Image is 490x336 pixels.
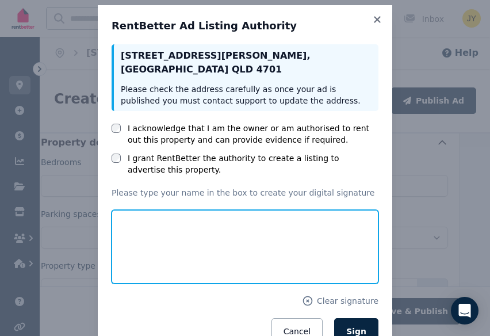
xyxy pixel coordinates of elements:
p: Please check the address carefully as once your ad is published you must contact support to updat... [121,83,372,106]
p: Please type your name in the box to create your digital signature [112,187,378,198]
p: [STREET_ADDRESS][PERSON_NAME] , [GEOGRAPHIC_DATA] QLD 4701 [121,49,372,77]
div: Open Intercom Messenger [451,297,478,324]
label: I acknowledge that I am the owner or am authorised to rent out this property and can provide evid... [128,123,378,146]
span: Sign [346,327,366,336]
label: I grant RentBetter the authority to create a listing to advertise this property. [128,152,378,175]
h3: RentBetter Ad Listing Authority [112,19,378,33]
span: Clear signature [317,295,378,307]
